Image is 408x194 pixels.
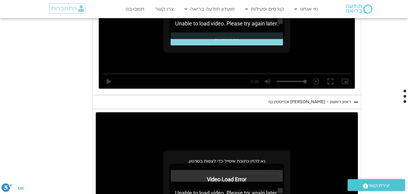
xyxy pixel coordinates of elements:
div: ראיון ראשון - [PERSON_NAME] וכריסטין נף [268,98,351,106]
a: יצירת קשר [348,179,405,191]
span: יצירת קשר [368,182,390,190]
a: תמכו בנו [123,3,147,15]
span: התחברות [51,5,77,12]
img: תודעה בריאה [346,5,372,14]
a: קורסים ופעילות [242,3,287,15]
a: מי אנחנו [291,3,321,15]
a: מועדון תודעה בריאה [182,3,238,15]
p: נא להזין כתובת אימייל כדי לצפות בסרטון. [171,158,283,165]
a: התחברות [49,3,86,14]
summary: ראיון ראשון - [PERSON_NAME] וכריסטין נף [92,95,361,109]
a: צרו קשר [152,3,177,15]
